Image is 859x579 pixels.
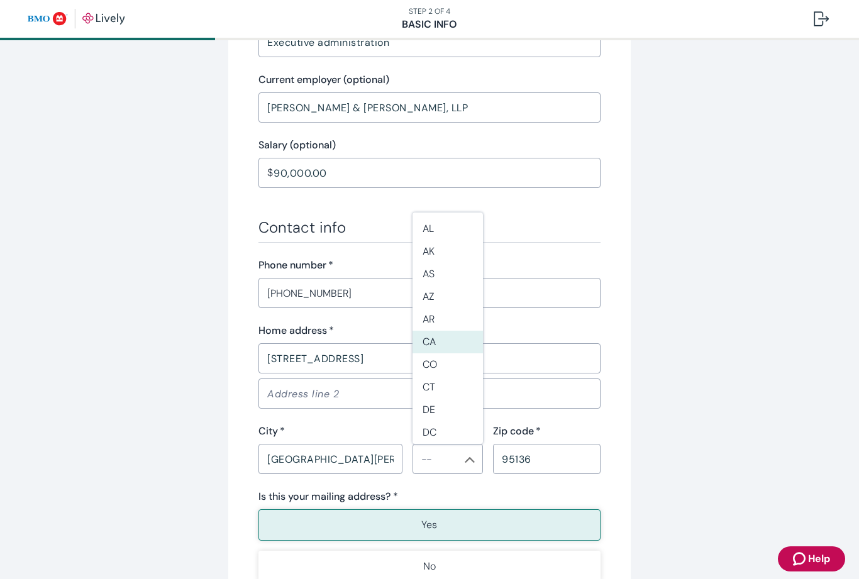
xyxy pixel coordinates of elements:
[413,331,483,353] li: CA
[804,4,839,34] button: Log out
[267,165,273,180] p: $
[778,546,845,571] button: Zendesk support iconHelp
[413,353,483,376] li: CO
[413,308,483,331] li: AR
[413,444,483,466] li: FM
[808,551,830,566] span: Help
[258,218,601,237] h3: Contact info
[493,424,541,439] label: Zip code
[274,160,601,185] input: $0.00
[416,450,458,468] input: --
[413,376,483,399] li: CT
[465,455,475,465] svg: Chevron icon
[258,446,402,471] input: City
[413,263,483,285] li: AS
[413,421,483,444] li: DC
[413,218,483,240] li: AL
[463,453,476,466] button: Close
[413,240,483,263] li: AK
[258,381,601,406] input: Address line 2
[493,446,601,471] input: Zip code
[258,489,398,504] label: Is this your mailing address? *
[258,258,333,273] label: Phone number
[258,72,389,87] label: Current employer (optional)
[258,346,601,371] input: Address line 1
[423,559,436,574] p: No
[413,399,483,421] li: DE
[28,9,125,29] img: Lively
[413,285,483,308] li: AZ
[258,280,601,306] input: (555) 555-5555
[258,323,334,338] label: Home address
[258,509,601,541] button: Yes
[258,424,285,439] label: City
[258,138,336,153] label: Salary (optional)
[793,551,808,566] svg: Zendesk support icon
[421,517,437,532] p: Yes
